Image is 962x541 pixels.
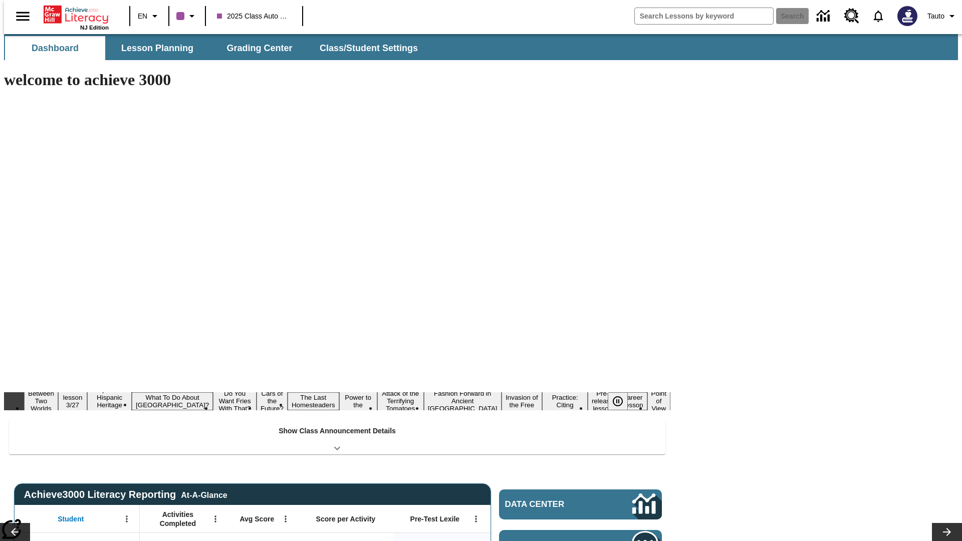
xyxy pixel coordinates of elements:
button: Class color is purple. Change class color [172,7,202,25]
span: Achieve3000 Literacy Reporting [24,489,227,500]
img: Avatar [897,6,917,26]
button: Slide 5 Do You Want Fries With That? [213,388,257,414]
button: Open Menu [119,511,134,526]
button: Pause [608,392,628,410]
button: Slide 4 What To Do About Iceland? [132,392,213,410]
button: Slide 12 Mixed Practice: Citing Evidence [542,385,588,418]
a: Resource Center, Will open in new tab [838,3,865,30]
button: Slide 3 ¡Viva Hispanic Heritage Month! [87,385,132,418]
button: Open Menu [278,511,293,526]
span: Pre-Test Lexile [410,514,460,523]
button: Dashboard [5,36,105,60]
h1: welcome to achieve 3000 [4,71,670,89]
button: Slide 13 Pre-release lesson [588,388,618,414]
button: Slide 15 Point of View [647,388,670,414]
a: Data Center [499,489,662,519]
div: At-A-Glance [181,489,227,500]
span: Activities Completed [145,510,211,528]
span: Student [58,514,84,523]
a: Notifications [865,3,891,29]
button: Slide 9 Attack of the Terrifying Tomatoes [377,388,424,414]
div: SubNavbar [4,34,958,60]
button: Grading Center [209,36,310,60]
button: Slide 8 Solar Power to the People [339,385,377,418]
button: Lesson carousel, Next [932,523,962,541]
span: 2025 Class Auto Grade 13 [217,11,291,22]
button: Language: EN, Select a language [133,7,165,25]
button: Slide 6 Cars of the Future? [257,388,288,414]
span: Avg Score [239,514,274,523]
div: Show Class Announcement Details [9,420,665,454]
div: Pause [608,392,638,410]
button: Slide 2 Test lesson 3/27 en [58,385,87,418]
span: Tauto [927,11,944,22]
button: Slide 7 The Last Homesteaders [288,392,339,410]
span: EN [138,11,147,22]
span: NJ Edition [80,25,109,31]
a: Home [44,5,109,25]
a: Data Center [811,3,838,30]
div: Home [44,4,109,31]
button: Profile/Settings [923,7,962,25]
button: Class/Student Settings [312,36,426,60]
button: Slide 11 The Invasion of the Free CD [502,385,543,418]
button: Open Menu [208,511,223,526]
span: Score per Activity [316,514,376,523]
div: SubNavbar [4,36,427,60]
button: Slide 10 Fashion Forward in Ancient Rome [424,388,502,414]
button: Open Menu [468,511,484,526]
button: Lesson Planning [107,36,207,60]
button: Select a new avatar [891,3,923,29]
p: Show Class Announcement Details [279,426,396,436]
input: search field [635,8,773,24]
span: Data Center [505,499,599,509]
button: Slide 1 Between Two Worlds [24,388,58,414]
button: Open side menu [8,2,38,31]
